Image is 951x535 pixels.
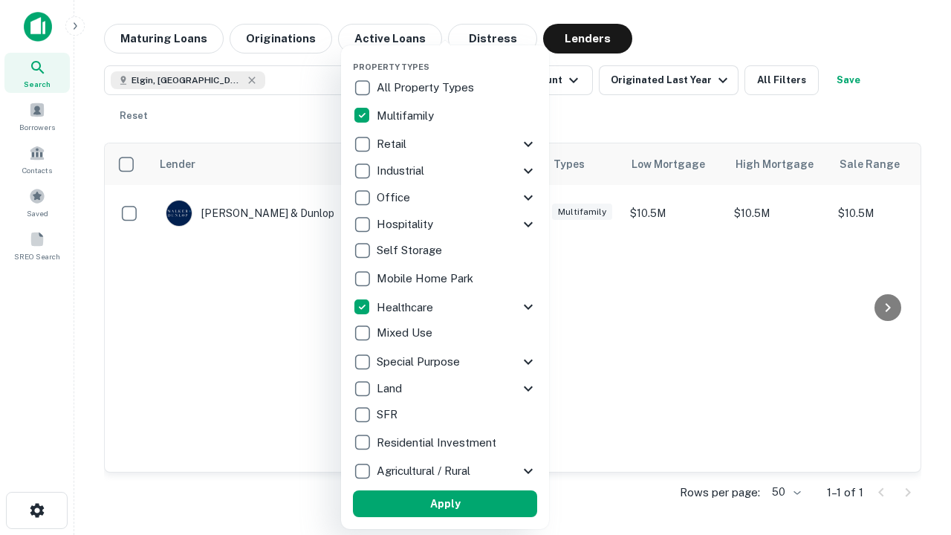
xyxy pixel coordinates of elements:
[377,270,476,288] p: Mobile Home Park
[353,490,537,517] button: Apply
[353,131,537,158] div: Retail
[353,158,537,184] div: Industrial
[353,375,537,402] div: Land
[377,241,445,259] p: Self Storage
[353,458,537,484] div: Agricultural / Rural
[353,211,537,238] div: Hospitality
[353,294,537,320] div: Healthcare
[377,434,499,452] p: Residential Investment
[377,107,437,125] p: Multifamily
[377,406,400,424] p: SFR
[377,189,413,207] p: Office
[353,184,537,211] div: Office
[377,299,436,317] p: Healthcare
[377,380,405,398] p: Land
[353,62,429,71] span: Property Types
[877,416,951,487] iframe: Chat Widget
[377,324,435,342] p: Mixed Use
[377,162,427,180] p: Industrial
[377,353,463,371] p: Special Purpose
[377,215,436,233] p: Hospitality
[377,135,409,153] p: Retail
[377,79,477,97] p: All Property Types
[353,348,537,375] div: Special Purpose
[377,462,473,480] p: Agricultural / Rural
